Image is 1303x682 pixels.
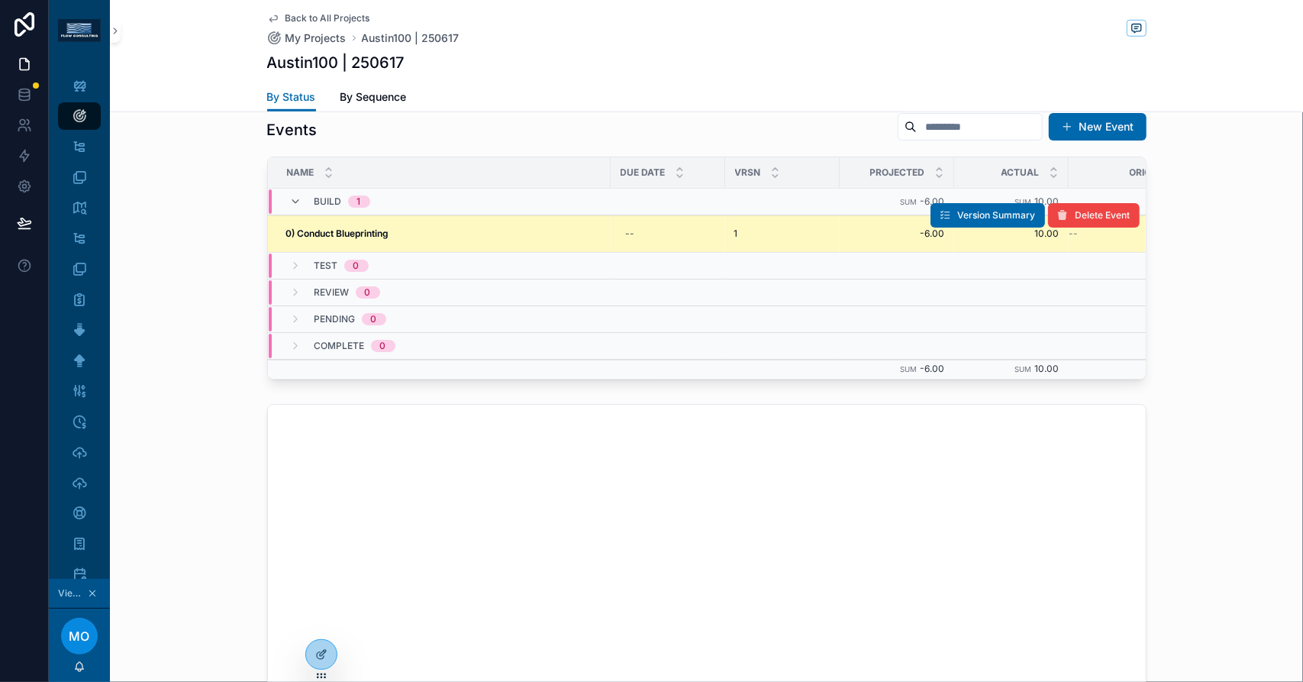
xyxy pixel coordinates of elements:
a: Austin100 | 250617 [362,31,460,46]
span: Viewing as [PERSON_NAME] [58,587,84,600]
div: 0 [380,340,386,352]
a: By Status [267,83,316,112]
span: Original [1130,166,1173,179]
strong: 0) Conduct Blueprinting [286,228,389,239]
span: Name [287,166,314,179]
span: Projected [870,166,925,179]
span: 10.00 [1035,196,1059,207]
span: Version Summary [958,209,1036,221]
a: 1 [734,228,831,240]
span: Delete Event [1076,209,1130,221]
div: scrollable content [49,61,110,579]
span: Pending [314,313,356,325]
small: Sum [901,198,918,206]
div: 0 [371,313,377,325]
span: By Status [267,89,316,105]
div: 0 [353,260,360,272]
a: 0) Conduct Blueprinting [286,228,602,240]
span: -6.00 [921,196,945,207]
a: -- [1069,228,1184,240]
span: Review [314,286,350,299]
a: 10.00 [963,228,1059,240]
span: -- [1069,228,1079,240]
h1: Events [267,119,318,141]
div: 1 [357,196,361,208]
button: Version Summary [930,203,1045,228]
span: Actual [1001,166,1040,179]
div: -- [626,228,635,240]
span: My Projects [285,31,347,46]
button: New Event [1049,113,1147,141]
a: Back to All Projects [267,12,370,24]
img: App logo [58,19,101,42]
span: MO [69,627,90,645]
span: Due Date [621,166,666,179]
span: Build [314,196,342,208]
a: My Projects [267,31,347,46]
span: Test [314,260,338,272]
span: Complete [314,340,365,352]
span: 10.00 [1035,363,1059,374]
span: 1 [734,228,738,240]
span: Back to All Projects [285,12,370,24]
div: 0 [365,286,371,299]
h1: Austin100 | 250617 [267,52,405,73]
span: -6.00 [921,363,945,374]
a: -- [620,221,716,246]
span: By Sequence [340,89,407,105]
span: VRSN [735,166,761,179]
small: Sum [1015,365,1032,373]
a: -6.00 [849,228,945,240]
small: Sum [901,365,918,373]
button: Delete Event [1048,203,1140,228]
a: By Sequence [340,83,407,114]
